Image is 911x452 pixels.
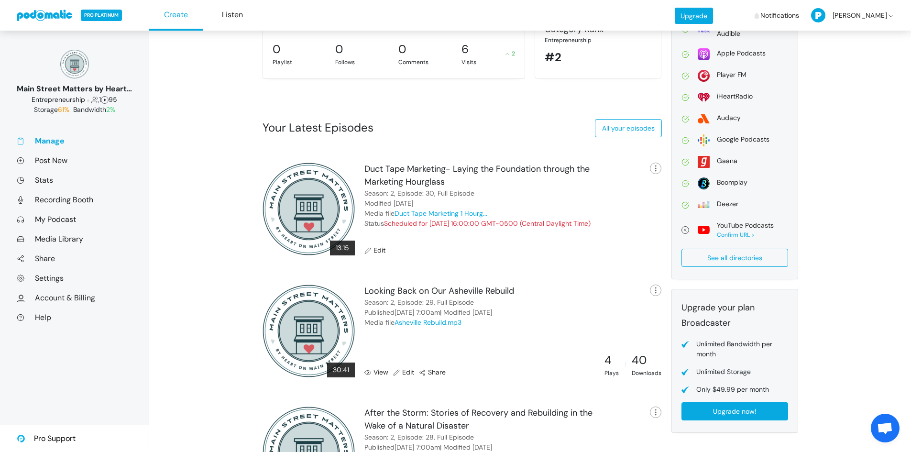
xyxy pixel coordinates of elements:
[73,105,115,114] span: Bandwidth
[364,163,593,188] div: Duct Tape Marketing- Laying the Foundation through the Marketing Hourglass
[698,91,710,103] img: i_heart_radio-0fea502c98f50158959bea423c94b18391c60ffcc3494be34c3ccd60b54f1ade.svg
[698,177,710,189] img: boomplay-2b96be17c781bb6067f62690a2aa74937c828758cf5668dffdf1db111eff7552.svg
[263,119,373,136] div: Your Latest Episodes
[327,363,355,377] div: 30:41
[17,425,76,452] a: Pro Support
[760,1,799,30] span: Notifications
[263,163,355,255] img: 300x300_17130234.png
[335,58,389,66] div: Follows
[717,231,774,239] div: Confirm URL >
[17,273,132,283] a: Settings
[364,209,487,219] div: Media file
[681,402,788,420] a: Upgrade now!
[364,219,591,229] div: Status
[811,8,825,22] img: P-50-ab8a3cff1f42e3edaa744736fdbd136011fc75d0d07c0e6946c3d5a70d29199b.png
[717,177,747,187] div: Boomplay
[32,95,85,104] span: Business: Entrepreneurship
[604,352,619,369] div: 4
[395,308,440,317] time: August 21, 2025 7:00am
[364,367,388,377] a: View
[17,95,132,105] div: 1 95
[717,48,766,58] div: Apple Podcasts
[91,95,99,104] span: Followers
[364,432,474,442] div: Season: 2, Episode: 28, Full Episode
[871,414,900,442] a: Open chat
[681,301,788,314] div: Upgrade your plan
[17,214,132,224] a: My Podcast
[717,91,753,101] div: iHeartRadio
[681,134,788,146] a: Google Podcasts
[698,224,710,236] img: youtube-a762549b032a4d8d7c7d8c7d6f94e90d57091a29b762dad7ef63acd86806a854.svg
[681,177,788,189] a: Boomplay
[419,367,446,377] a: Share
[632,369,661,377] div: Downloads
[273,41,280,58] div: 0
[698,156,710,168] img: gaana-acdc428d6f3a8bcf3dfc61bc87d1a5ed65c1dda5025f5609f03e44ab3dd96560.svg
[717,134,769,144] div: Google Podcasts
[545,49,651,66] div: #2
[106,105,115,114] span: 2%
[604,369,619,377] div: Plays
[681,113,788,125] a: Audacy
[681,220,788,239] a: YouTube Podcasts Confirm URL >
[717,70,746,80] div: Player FM
[149,0,203,31] a: Create
[364,285,514,298] div: Looking Back on Our Asheville Rebuild
[17,254,132,264] a: Share
[461,58,515,66] div: Visits
[696,367,751,377] div: Unlimited Storage
[681,317,788,330] div: Broadcaster
[395,443,440,452] time: August 18, 2025 7:00am
[681,249,788,267] a: See all directories
[625,360,626,369] div: |
[364,188,474,198] div: Season: 2, Episode: 30, Full Episode
[698,199,710,211] img: deezer-17854ec532559b166877d7d89d3279c345eec2f597ff2478aebf0db0746bb0cd.svg
[545,36,651,44] div: Entrepreneurship
[17,155,132,165] a: Post New
[398,41,406,58] div: 0
[364,298,474,308] div: Season: 2, Episode: 29, Full Episode
[833,1,887,30] span: [PERSON_NAME]
[717,220,774,231] div: YouTube Podcasts
[364,318,461,328] div: Media file
[17,175,132,185] a: Stats
[395,318,461,327] a: Asheville Rebuild.mp3
[205,0,260,31] a: Listen
[17,83,132,95] div: Main Street Matters by Heart on [GEOGRAPHIC_DATA]
[681,91,788,103] a: iHeartRadio
[364,198,413,209] div: Modified [DATE]
[364,245,385,255] a: Edit
[681,199,788,211] a: Deezer
[698,70,710,82] img: player_fm-2f731f33b7a5920876a6a59fec1291611fade0905d687326e1933154b96d4679.svg
[17,293,132,303] a: Account & Billing
[395,209,487,218] a: Duct Tape Marketing 1 Hourg...
[595,119,662,137] a: All your episodes
[384,219,591,228] span: Scheduled for [DATE] 16:00:00 GMT-0500 (Central Daylight Time)
[364,308,492,318] div: Published | Modified [DATE]
[632,352,661,369] div: 40
[101,95,109,104] span: Episodes
[17,136,132,146] a: Manage
[717,156,737,166] div: Gaana
[696,385,769,395] div: Only $49.99 per month
[273,58,326,66] div: Playlist
[34,105,71,114] span: Storage
[263,285,355,377] img: 300x300_17130234.png
[335,41,343,58] div: 0
[717,113,741,123] div: Audacy
[58,105,69,114] span: 61%
[681,48,788,60] a: Apple Podcasts
[330,241,355,255] div: 13:15
[698,134,710,146] img: google-2dbf3626bd965f54f93204bbf7eeb1470465527e396fa5b4ad72d911f40d0c40.svg
[393,367,414,377] a: Edit
[505,49,515,58] div: 2
[461,41,469,58] div: 6
[81,10,122,21] span: PRO PLATINUM
[398,58,452,66] div: Comments
[698,48,710,60] img: apple-26106266178e1f815f76c7066005aa6211188c2910869e7447b8cdd3a6512788.svg
[675,8,713,24] a: Upgrade
[696,339,788,359] div: Unlimited Bandwidth per month
[698,113,710,125] img: audacy-5d0199fadc8dc77acc7c395e9e27ef384d0cbdead77bf92d3603ebf283057071.svg
[60,50,89,78] img: 150x150_17130234.png
[17,312,132,322] a: Help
